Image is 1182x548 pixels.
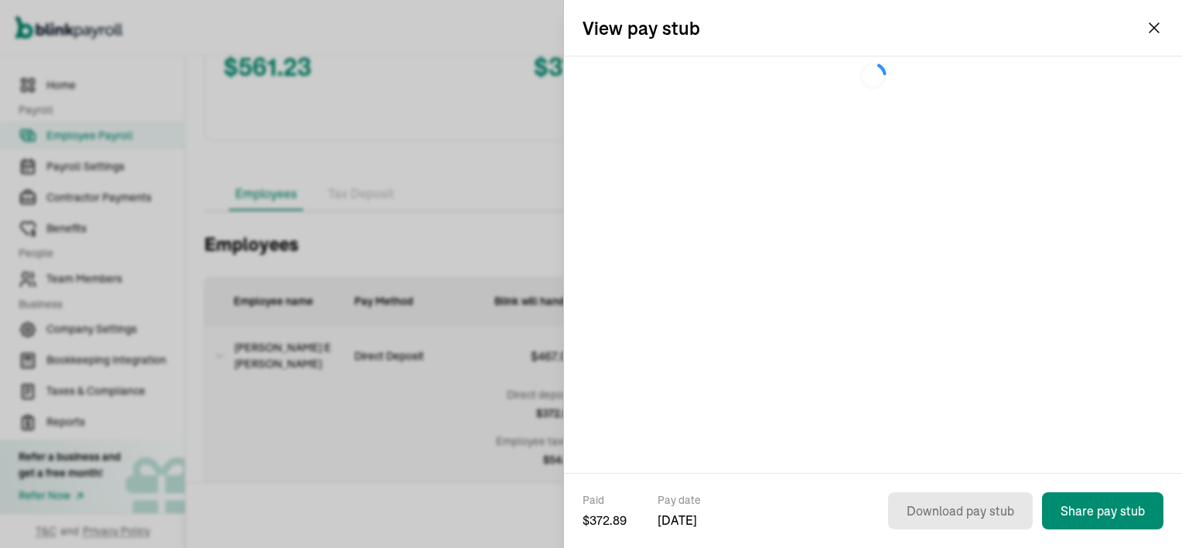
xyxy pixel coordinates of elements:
[582,511,627,529] span: $ 372.89
[582,492,627,508] span: Paid
[658,492,701,508] span: Pay date
[1042,492,1163,529] button: Share pay stub
[658,511,701,529] span: [DATE]
[582,15,700,40] h2: View pay stub
[888,492,1033,529] button: Download pay stub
